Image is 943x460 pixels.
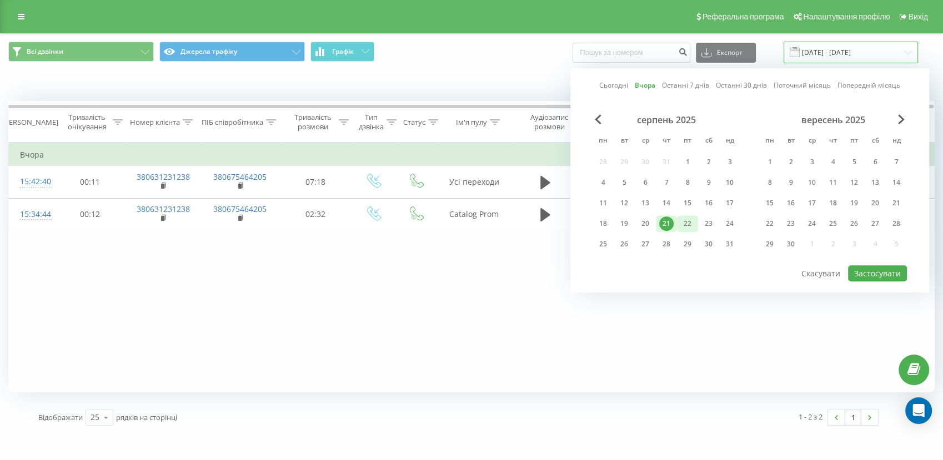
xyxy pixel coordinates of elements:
[868,175,882,190] div: 13
[784,196,798,210] div: 16
[332,48,354,55] span: Графік
[614,174,635,191] div: вт 5 серп 2025 р.
[763,216,777,231] div: 22
[680,237,695,251] div: 29
[698,236,719,252] div: сб 30 серп 2025 р.
[8,42,154,62] button: Всі дзвінки
[719,154,740,170] div: нд 3 серп 2025 р.
[659,237,674,251] div: 28
[617,216,631,231] div: 19
[801,174,822,191] div: ср 10 вер 2025 р.
[9,144,935,166] td: Вчора
[280,198,352,230] td: 02:32
[521,113,577,132] div: Аудіозапис розмови
[759,236,780,252] div: пн 29 вер 2025 р.
[783,133,799,150] abbr: вівторок
[795,265,846,281] button: Скасувати
[593,236,614,252] div: пн 25 серп 2025 р.
[723,196,737,210] div: 17
[700,133,717,150] abbr: субота
[698,154,719,170] div: сб 2 серп 2025 р.
[596,237,610,251] div: 25
[20,171,43,193] div: 15:42:40
[656,215,677,232] div: чт 21 серп 2025 р.
[698,174,719,191] div: сб 9 серп 2025 р.
[719,174,740,191] div: нд 10 серп 2025 р.
[822,174,844,191] div: чт 11 вер 2025 р.
[635,80,655,91] a: Вчора
[763,196,777,210] div: 15
[701,155,716,169] div: 2
[723,155,737,169] div: 3
[64,113,111,132] div: Тривалість очікування
[656,195,677,211] div: чт 14 серп 2025 р.
[213,171,267,182] a: 380675464205
[701,216,716,231] div: 23
[719,215,740,232] div: нд 24 серп 2025 р.
[202,118,263,127] div: ПІБ співробітника
[804,133,820,150] abbr: середа
[635,215,656,232] div: ср 20 серп 2025 р.
[868,155,882,169] div: 6
[886,154,907,170] div: нд 7 вер 2025 р.
[614,236,635,252] div: вт 26 серп 2025 р.
[617,175,631,190] div: 5
[677,195,698,211] div: пт 15 серп 2025 р.
[680,196,695,210] div: 15
[680,216,695,231] div: 22
[701,175,716,190] div: 9
[638,216,653,231] div: 20
[805,155,819,169] div: 3
[638,175,653,190] div: 6
[847,216,861,231] div: 26
[638,196,653,210] div: 13
[905,397,932,424] div: Open Intercom Messenger
[847,196,861,210] div: 19
[844,195,865,211] div: пт 19 вер 2025 р.
[805,216,819,231] div: 24
[826,216,840,231] div: 25
[679,133,696,150] abbr: п’ятниця
[865,174,886,191] div: сб 13 вер 2025 р.
[38,412,83,422] span: Відображати
[759,215,780,232] div: пн 22 вер 2025 р.
[837,80,900,91] a: Попередній місяць
[696,43,756,63] button: Експорт
[280,166,352,198] td: 07:18
[889,155,904,169] div: 7
[677,215,698,232] div: пт 22 серп 2025 р.
[662,80,709,91] a: Останні 7 днів
[784,216,798,231] div: 23
[716,80,767,91] a: Останні 30 днів
[614,195,635,211] div: вт 12 серп 2025 р.
[137,204,190,214] a: 380631231238
[803,12,890,21] span: Налаштування профілю
[573,43,690,63] input: Пошук за номером
[759,195,780,211] div: пн 15 вер 2025 р.
[723,175,737,190] div: 10
[886,215,907,232] div: нд 28 вер 2025 р.
[889,216,904,231] div: 28
[719,195,740,211] div: нд 17 серп 2025 р.
[656,236,677,252] div: чт 28 серп 2025 р.
[137,171,190,182] a: 380631231238
[593,195,614,211] div: пн 11 серп 2025 р.
[617,237,631,251] div: 26
[898,114,905,124] span: Next Month
[130,118,180,127] div: Номер клієнта
[865,215,886,232] div: сб 27 вер 2025 р.
[116,412,177,422] span: рядків на сторінці
[403,118,425,127] div: Статус
[847,155,861,169] div: 5
[437,166,511,198] td: Усі переходи
[759,114,907,125] div: вересень 2025
[91,412,99,423] div: 25
[844,215,865,232] div: пт 26 вер 2025 р.
[805,196,819,210] div: 17
[290,113,336,132] div: Тривалість розмови
[784,155,798,169] div: 2
[680,155,695,169] div: 1
[801,215,822,232] div: ср 24 вер 2025 р.
[635,236,656,252] div: ср 27 серп 2025 р.
[617,196,631,210] div: 12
